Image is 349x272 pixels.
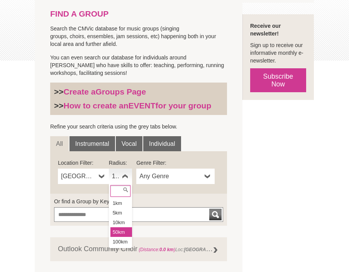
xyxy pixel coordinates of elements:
p: Sign up to receive our informative monthly e-newsletter. [250,41,306,64]
span: Loc: , Genre: , [137,245,283,253]
a: Outlook Community Choir (Distance:0.0 km)Loc:[GEOGRAPHIC_DATA], Genre:, [50,237,227,261]
h3: >> [54,101,223,111]
li: 1km [110,198,132,208]
li: 5km [110,208,132,218]
li: 10km [110,218,132,227]
strong: Groups Page [95,87,146,96]
h3: >> [54,87,223,97]
p: You can even search our database for individuals around [PERSON_NAME] who have skills to offer: t... [50,54,227,77]
a: 10km [109,169,132,184]
a: Any Genre [136,169,215,184]
p: Search the CMVic database for music groups (singing groups, choirs, ensembles, jam sessions, etc)... [50,25,227,48]
a: Subscribe Now [250,68,306,92]
a: Instrumental [69,136,115,152]
span: Any Genre [139,172,202,181]
li: 100km [110,237,132,247]
a: [GEOGRAPHIC_DATA] [58,169,109,184]
a: Create aGroups Page [64,87,146,96]
a: Individual [143,136,181,152]
label: Genre Filter: [136,159,215,167]
li: 50km [110,227,132,237]
p: Refine your search criteria using the grey tabs below. [50,123,227,130]
a: How to create anEVENTfor your group [64,101,212,110]
span: 10km [112,172,119,181]
span: [GEOGRAPHIC_DATA] [61,172,96,181]
label: Radius: [109,159,132,167]
strong: [GEOGRAPHIC_DATA] [184,245,233,253]
strong: FIND A GROUP [50,9,108,18]
label: Location Filter: [58,159,109,167]
label: Or find a Group by Keywords [54,198,223,205]
a: Vocal [116,136,142,152]
span: (Distance: ) [139,247,175,252]
strong: 0.0 km [159,247,174,252]
a: All [50,136,69,152]
strong: Receive our newsletter! [250,23,281,37]
strong: EVENT [129,101,156,110]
